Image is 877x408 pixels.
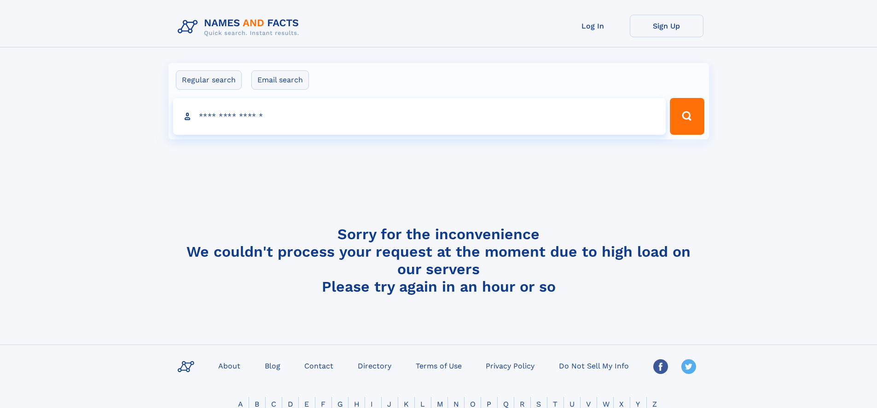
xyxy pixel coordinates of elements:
a: Do Not Sell My Info [555,359,633,372]
a: Terms of Use [412,359,465,372]
a: Directory [354,359,395,372]
a: Privacy Policy [482,359,538,372]
label: Regular search [176,70,242,90]
a: Log In [556,15,630,37]
h4: Sorry for the inconvenience We couldn't process your request at the moment due to high load on ou... [174,225,703,295]
img: Logo Names and Facts [174,15,307,40]
img: Twitter [681,359,696,374]
img: Facebook [653,359,668,374]
a: About [215,359,244,372]
label: Email search [251,70,309,90]
input: search input [173,98,666,135]
a: Contact [301,359,337,372]
button: Search Button [670,98,704,135]
a: Sign Up [630,15,703,37]
a: Blog [261,359,284,372]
